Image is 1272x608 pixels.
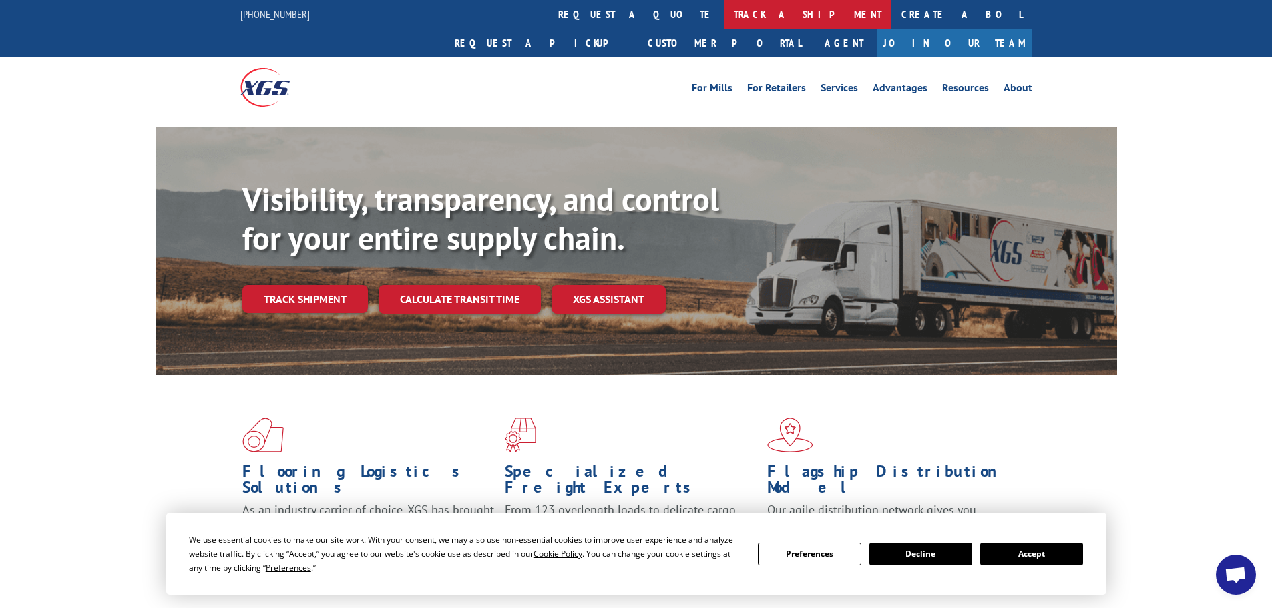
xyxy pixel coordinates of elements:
[692,83,732,97] a: For Mills
[811,29,877,57] a: Agent
[552,285,666,314] a: XGS ASSISTANT
[242,178,719,258] b: Visibility, transparency, and control for your entire supply chain.
[505,418,536,452] img: xgs-icon-focused-on-flooring-red
[505,463,757,502] h1: Specialized Freight Experts
[942,83,989,97] a: Resources
[767,418,813,452] img: xgs-icon-flagship-distribution-model-red
[747,83,806,97] a: For Retailers
[767,463,1020,502] h1: Flagship Distribution Model
[1004,83,1032,97] a: About
[166,513,1106,595] div: Cookie Consent Prompt
[980,543,1083,565] button: Accept
[821,83,858,97] a: Services
[445,29,638,57] a: Request a pickup
[758,543,861,565] button: Preferences
[869,543,972,565] button: Decline
[379,285,541,314] a: Calculate transit time
[1216,555,1256,595] a: Open chat
[189,533,742,575] div: We use essential cookies to make our site work. With your consent, we may also use non-essential ...
[877,29,1032,57] a: Join Our Team
[266,562,311,573] span: Preferences
[534,548,582,559] span: Cookie Policy
[767,502,1013,533] span: Our agile distribution network gives you nationwide inventory management on demand.
[873,83,927,97] a: Advantages
[240,7,310,21] a: [PHONE_NUMBER]
[242,285,368,313] a: Track shipment
[638,29,811,57] a: Customer Portal
[505,502,757,561] p: From 123 overlength loads to delicate cargo, our experienced staff knows the best way to move you...
[242,463,495,502] h1: Flooring Logistics Solutions
[242,418,284,452] img: xgs-icon-total-supply-chain-intelligence-red
[242,502,494,549] span: As an industry carrier of choice, XGS has brought innovation and dedication to flooring logistics...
